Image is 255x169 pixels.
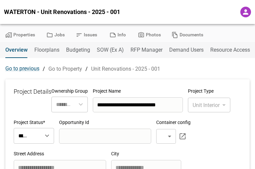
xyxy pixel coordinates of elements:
[5,47,28,53] span: Overview
[51,88,88,94] span: Ownership Group
[48,66,82,72] a: Go to Property
[14,151,44,156] span: Street Address
[14,88,51,95] span: Project Details
[93,88,121,94] span: Project Name
[188,96,230,114] div: Unit Interior
[93,97,183,112] input: search
[4,9,120,15] span: WATERTON - Unit Renovations - 2025 - 001
[66,47,90,53] span: Budgeting
[156,120,191,125] span: Container config
[188,88,214,94] span: Project Type
[131,47,163,53] span: RFP Manager
[14,120,45,125] span: Project Status*
[111,151,119,156] span: City
[5,62,250,75] div: / /
[210,47,250,53] span: Resource Access
[97,47,124,53] span: SOW (Ex A)
[169,47,204,53] span: Demand Users
[42,131,52,140] button: Open
[176,130,189,143] button: container config
[59,120,89,125] span: Opportunity Id
[34,47,59,53] span: Floorplans
[5,65,39,72] span: Go to previous
[91,66,160,72] a: Unit Renovations - 2025 - 001
[59,129,151,144] input: search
